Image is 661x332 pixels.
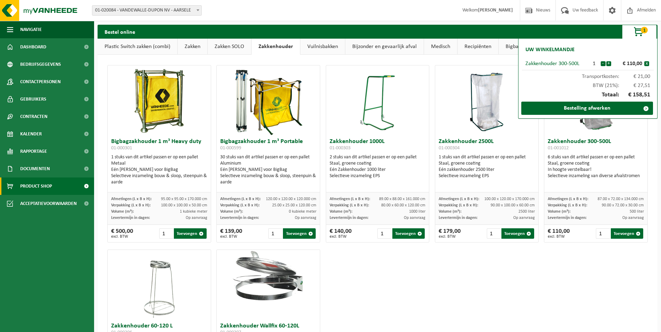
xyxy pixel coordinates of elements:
span: Documenten [20,160,50,177]
span: 90.00 x 72.00 x 30.00 cm [602,203,644,207]
div: € 500,00 [111,228,133,239]
div: Eén [PERSON_NAME] voor BigBag [220,167,316,173]
button: Toevoegen [283,228,315,239]
span: 95.00 x 95.00 x 170.000 cm [161,197,207,201]
span: 89.00 x 88.00 x 161.000 cm [379,197,425,201]
span: Rapportage [20,143,47,160]
div: € 110,00 [548,228,570,239]
a: Recipiënten [458,39,498,55]
span: Product Shop [20,177,52,195]
div: Selectieve inzameling bouw & sloop, steenpuin & aarde [220,173,316,185]
div: 1 stuks van dit artikel passen er op een pallet [439,154,535,179]
span: Volume (m³): [220,210,243,214]
span: 1 [641,27,648,33]
span: € 158,51 [619,92,651,98]
span: Contracten [20,108,47,125]
div: Selectieve inzameling EPS [439,173,535,179]
a: Zakken SOLO [208,39,251,55]
span: 01-020084 - VANDEWALLE-DUPON NV - AARSELE [92,5,202,16]
span: Kalender [20,125,42,143]
div: Eén zakkenhouder 2500 liter [439,167,535,173]
span: excl. BTW [439,235,461,239]
span: Op aanvraag [622,216,644,220]
span: Afmetingen (L x B x H): [330,197,370,201]
div: € 139,00 [220,228,242,239]
span: 500 liter [630,210,644,214]
h2: Uw winkelmandje [522,42,578,57]
span: 1 kubieke meter [180,210,207,214]
span: 01-000304 [439,145,460,151]
div: 6 stuks van dit artikel passen er op een pallet [548,154,644,179]
span: Op aanvraag [295,216,316,220]
span: Verpakking (L x B x H): [548,203,587,207]
div: € 179,00 [439,228,461,239]
button: Toevoegen [611,228,643,239]
span: € 27,51 [619,83,651,88]
div: Selectieve inzameling bouw & sloop, steenpuin & aarde [111,173,207,185]
img: 01-000599 [233,65,303,135]
div: Eén [PERSON_NAME] voor BigBag [111,167,207,173]
span: Gebruikers [20,90,46,108]
span: 87.00 x 72.00 x 134.000 cm [598,197,644,201]
div: Totaal: [522,88,654,102]
span: Afmetingen (L x B x H): [439,197,479,201]
span: Volume (m³): [439,210,461,214]
h3: Bigbagzakhouder 1 m³ Heavy duty [111,139,207,152]
input: 1 [159,228,173,239]
a: Bestelling afwerken [521,102,653,115]
img: 01-000304 [469,65,504,135]
img: 01-000303 [360,65,395,135]
div: Transportkosten: [522,70,654,79]
span: 90.00 x 100.00 x 60.00 cm [491,203,535,207]
div: Zakkenhouder 300-500L [525,61,588,66]
span: Verpakking (L x B x H): [330,203,369,207]
div: BTW (21%): [522,79,654,88]
div: € 140,00 [330,228,352,239]
div: Metaal [111,160,207,167]
a: Zakkenhouder [252,39,300,55]
button: + [606,61,611,66]
button: 1 [622,25,657,39]
div: 2 stuks van dit artikel passen er op een pallet [330,154,426,179]
strong: [PERSON_NAME] [478,8,513,13]
span: excl. BTW [548,235,570,239]
div: 1 [588,61,600,66]
span: Afmetingen (L x B x H): [548,197,588,201]
span: excl. BTW [220,235,242,239]
button: x [644,61,649,66]
a: Bijzonder en gevaarlijk afval [345,39,424,55]
div: 1 stuks van dit artikel passen er op een pallet [111,154,207,185]
span: Afmetingen (L x B x H): [111,197,152,201]
div: In hoogte verstelbaar! [548,167,644,173]
a: Medisch [424,39,457,55]
span: Levertermijn in dagen: [548,216,586,220]
input: 1 [268,228,282,239]
span: Acceptatievoorwaarden [20,195,77,212]
span: Op aanvraag [404,216,425,220]
a: Vuilnisbakken [300,39,345,55]
span: 01-020084 - VANDEWALLE-DUPON NV - AARSELE [92,6,201,15]
input: 1 [487,228,501,239]
span: Volume (m³): [111,210,134,214]
span: Levertermijn in dagen: [439,216,477,220]
span: 120.00 x 120.00 x 120.000 cm [266,197,316,201]
span: Verpakking (L x B x H): [439,203,478,207]
img: 01-000307 [217,250,320,301]
span: 0 kubieke meter [289,210,316,214]
span: Contactpersonen [20,73,61,90]
span: 80.00 x 60.00 x 120.00 cm [381,203,425,207]
span: 25.00 x 25.00 x 120.00 cm [272,203,316,207]
h3: Zakkenhouder 2500L [439,139,535,152]
span: Verpakking (L x B x H): [220,203,260,207]
h2: Bestel online [98,25,142,38]
div: Selectieve inzameling van diverse afvalstromen [548,173,644,179]
span: 01-000303 [330,145,351,151]
a: Plastic Switch zakken (combi) [98,39,177,55]
span: excl. BTW [330,235,352,239]
span: Op aanvraag [186,216,207,220]
span: € 21,00 [619,74,651,79]
span: Afmetingen (L x B x H): [220,197,261,201]
img: 01-000306 [142,250,177,319]
div: Staal, groene coating [439,160,535,167]
button: Toevoegen [174,228,206,239]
